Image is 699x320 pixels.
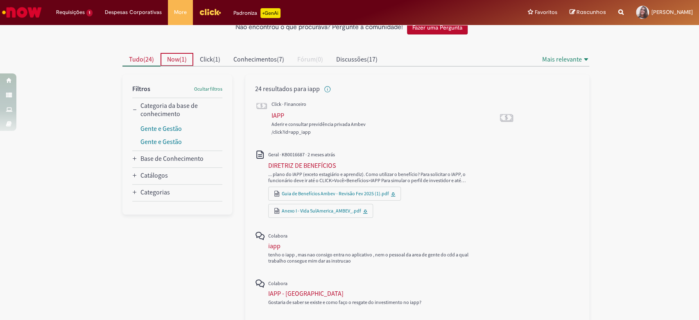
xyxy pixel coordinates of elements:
[407,21,468,34] button: Fazer uma Pergunta
[233,8,281,18] div: Padroniza
[577,8,606,16] span: Rascunhos
[199,6,221,18] img: click_logo_yellow_360x200.png
[105,8,162,16] span: Despesas Corporativas
[86,9,93,16] span: 1
[56,8,85,16] span: Requisições
[570,9,606,16] a: Rascunhos
[1,4,43,21] img: ServiceNow
[651,9,693,16] span: [PERSON_NAME]
[535,8,557,16] span: Favoritos
[260,8,281,18] p: +GenAi
[235,24,403,31] h2: Não encontrou o que procurava? Pergunte à comunidade!
[174,8,187,16] span: More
